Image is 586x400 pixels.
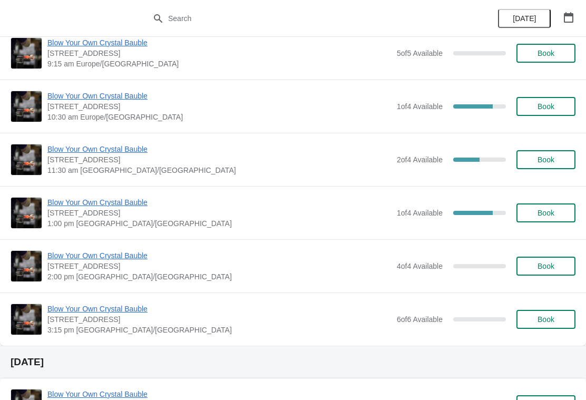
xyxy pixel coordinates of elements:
[47,304,392,314] span: Blow Your Own Crystal Bauble
[47,261,392,271] span: [STREET_ADDRESS]
[516,257,575,276] button: Book
[498,9,551,28] button: [DATE]
[538,262,554,270] span: Book
[516,310,575,329] button: Book
[516,150,575,169] button: Book
[11,91,42,122] img: Blow Your Own Crystal Bauble | Cumbria Crystal, Canal Street, Ulverston LA12 7LB, UK | 10:30 am E...
[47,154,392,165] span: [STREET_ADDRESS]
[47,101,392,112] span: [STREET_ADDRESS]
[47,389,392,399] span: Blow Your Own Crystal Bauble
[47,271,392,282] span: 2:00 pm [GEOGRAPHIC_DATA]/[GEOGRAPHIC_DATA]
[538,49,554,57] span: Book
[538,155,554,164] span: Book
[11,251,42,281] img: Blow Your Own Crystal Bauble | Cumbria Crystal, Canal Street, Ulverston LA12 7LB, UK | 2:00 pm Eu...
[47,314,392,325] span: [STREET_ADDRESS]
[397,315,443,324] span: 6 of 6 Available
[538,315,554,324] span: Book
[397,209,443,217] span: 1 of 4 Available
[11,38,42,69] img: Blow Your Own Crystal Bauble | Cumbria Crystal, Canal Street, Ulverston LA12 7LB, UK | 9:15 am Eu...
[47,37,392,48] span: Blow Your Own Crystal Bauble
[516,44,575,63] button: Book
[47,197,392,208] span: Blow Your Own Crystal Bauble
[397,102,443,111] span: 1 of 4 Available
[47,112,392,122] span: 10:30 am Europe/[GEOGRAPHIC_DATA]
[11,144,42,175] img: Blow Your Own Crystal Bauble | Cumbria Crystal, Canal Street, Ulverston LA12 7LB, UK | 11:30 am E...
[397,262,443,270] span: 4 of 4 Available
[11,198,42,228] img: Blow Your Own Crystal Bauble | Cumbria Crystal, Canal Street, Ulverston LA12 7LB, UK | 1:00 pm Eu...
[513,14,536,23] span: [DATE]
[538,209,554,217] span: Book
[516,97,575,116] button: Book
[538,102,554,111] span: Book
[47,218,392,229] span: 1:00 pm [GEOGRAPHIC_DATA]/[GEOGRAPHIC_DATA]
[47,48,392,58] span: [STREET_ADDRESS]
[397,155,443,164] span: 2 of 4 Available
[47,58,392,69] span: 9:15 am Europe/[GEOGRAPHIC_DATA]
[47,250,392,261] span: Blow Your Own Crystal Bauble
[47,165,392,175] span: 11:30 am [GEOGRAPHIC_DATA]/[GEOGRAPHIC_DATA]
[47,325,392,335] span: 3:15 pm [GEOGRAPHIC_DATA]/[GEOGRAPHIC_DATA]
[47,144,392,154] span: Blow Your Own Crystal Bauble
[516,203,575,222] button: Book
[11,304,42,335] img: Blow Your Own Crystal Bauble | Cumbria Crystal, Canal Street, Ulverston LA12 7LB, UK | 3:15 pm Eu...
[168,9,440,28] input: Search
[11,357,575,367] h2: [DATE]
[397,49,443,57] span: 5 of 5 Available
[47,208,392,218] span: [STREET_ADDRESS]
[47,91,392,101] span: Blow Your Own Crystal Bauble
